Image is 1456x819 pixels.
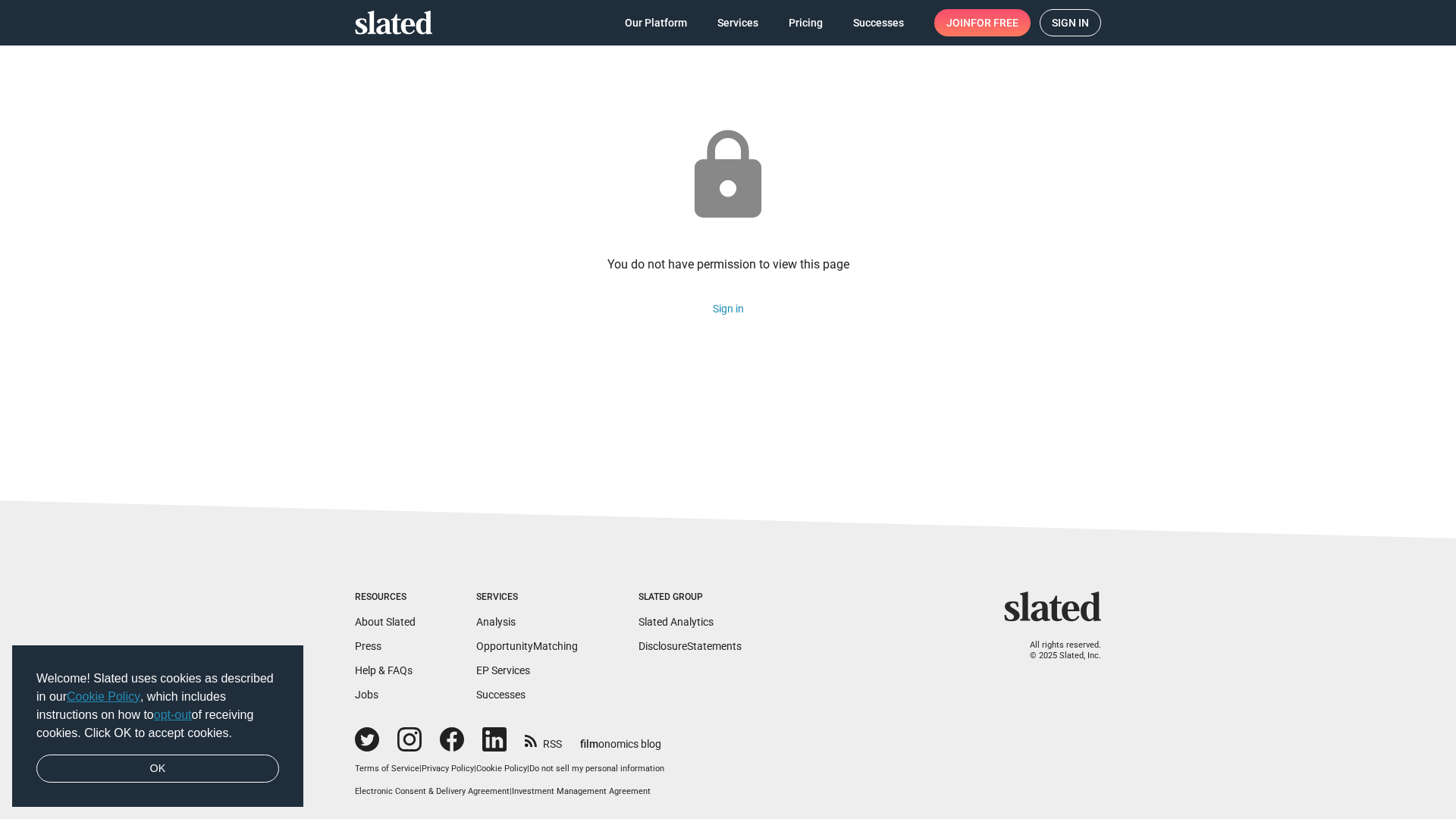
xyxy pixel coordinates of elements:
[355,640,381,652] a: Press
[639,616,714,628] a: Slated Analytics
[580,725,661,752] a: filmonomics blog
[512,786,651,796] a: Investment Management Agreement
[36,670,279,742] span: Welcome! Slated uses cookies as described in our , which includes instructions on how to of recei...
[12,645,303,808] div: cookieconsent
[529,764,664,775] button: Do not sell my personal information
[613,9,699,36] a: Our Platform
[1040,9,1101,36] a: Sign in
[580,738,598,750] span: film
[355,616,416,628] a: About Slated
[476,689,526,701] a: Successes
[946,9,1018,36] span: Join
[476,616,516,628] a: Analysis
[36,755,279,783] a: dismiss cookie message
[1052,10,1089,36] span: Sign in
[777,9,835,36] a: Pricing
[355,689,378,701] a: Jobs
[422,764,474,773] a: Privacy Policy
[510,786,512,796] span: |
[474,764,476,773] span: |
[789,9,823,36] span: Pricing
[355,664,413,676] a: Help & FAQs
[713,303,744,315] a: Sign in
[1014,640,1101,662] p: All rights reserved. © 2025 Slated, Inc.
[355,786,510,796] a: Electronic Consent & Delivery Agreement
[607,256,849,272] div: You do not have permission to view this page
[527,764,529,773] span: |
[678,126,778,226] mat-icon: lock
[476,591,578,604] div: Services
[355,591,416,604] div: Resources
[476,664,530,676] a: EP Services
[934,9,1031,36] a: Joinfor free
[525,728,562,752] a: RSS
[625,9,687,36] span: Our Platform
[639,640,742,652] a: DisclosureStatements
[717,9,758,36] span: Services
[355,764,419,773] a: Terms of Service
[841,9,916,36] a: Successes
[419,764,422,773] span: |
[476,764,527,773] a: Cookie Policy
[154,708,192,721] a: opt-out
[971,9,1018,36] span: for free
[67,690,140,703] a: Cookie Policy
[639,591,742,604] div: Slated Group
[853,9,904,36] span: Successes
[705,9,770,36] a: Services
[476,640,578,652] a: OpportunityMatching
